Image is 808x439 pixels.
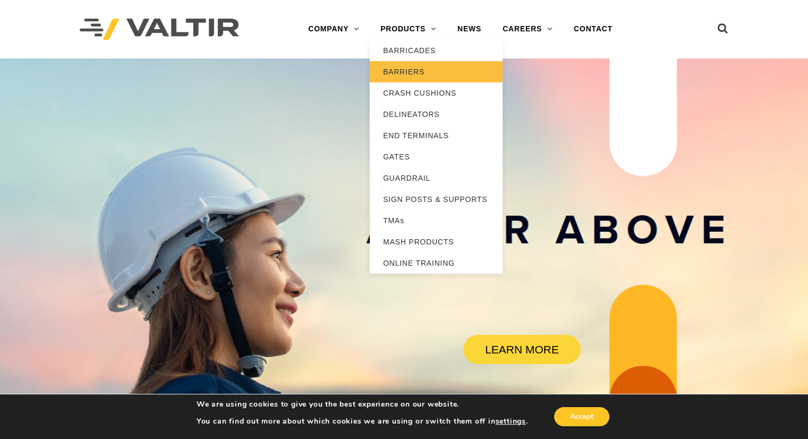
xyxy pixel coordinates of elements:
[370,252,503,274] a: ONLINE TRAINING
[370,231,503,252] a: MASH PRODUCTS
[447,19,492,40] a: NEWS
[463,335,581,364] a: LEARN MORE
[370,146,503,167] a: GATES
[370,189,503,210] a: SIGN POSTS & SUPPORTS
[370,40,503,61] a: BARRICADES
[492,19,563,40] a: CAREERS
[370,167,503,189] a: GUARDRAIL
[197,417,528,426] p: You can find out more about which cookies we are using or switch them off in .
[297,19,370,40] a: COMPANY
[495,417,525,426] button: settings
[370,104,503,125] a: DELINEATORS
[563,19,623,40] a: CONTACT
[197,400,528,409] p: We are using cookies to give you the best experience on our website.
[370,125,503,146] a: END TERMINALS
[80,19,239,40] img: Valtir
[554,407,609,426] button: Accept
[370,19,447,40] a: PRODUCTS
[370,61,503,82] a: BARRIERS
[370,82,503,104] a: CRASH CUSHIONS
[370,210,503,231] a: TMAs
